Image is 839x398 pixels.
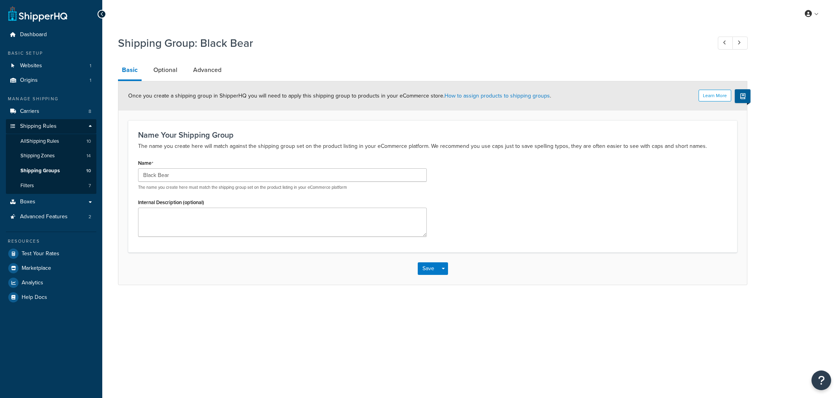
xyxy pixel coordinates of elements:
li: Shipping Groups [6,164,96,178]
span: All Shipping Rules [20,138,59,145]
button: Save [418,262,439,275]
li: Websites [6,59,96,73]
span: Filters [20,182,34,189]
span: Help Docs [22,294,47,301]
span: 8 [89,108,91,115]
span: Once you create a shipping group in ShipperHQ you will need to apply this shipping group to produ... [128,92,551,100]
span: 7 [89,182,91,189]
a: Next Record [732,37,748,50]
li: Advanced Features [6,210,96,224]
li: Shipping Rules [6,119,96,194]
li: Shipping Zones [6,149,96,163]
a: Carriers8 [6,104,96,119]
span: 2 [89,214,91,220]
a: Filters7 [6,179,96,193]
div: Manage Shipping [6,96,96,102]
a: Marketplace [6,261,96,275]
label: Name [138,160,153,166]
h3: Name Your Shipping Group [138,131,727,139]
li: Origins [6,73,96,88]
span: Shipping Zones [20,153,55,159]
span: 1 [90,63,91,69]
a: Basic [118,61,142,81]
span: 10 [87,138,91,145]
a: Advanced Features2 [6,210,96,224]
span: Analytics [22,280,43,286]
p: The name you create here must match the shipping group set on the product listing in your eCommer... [138,184,427,190]
a: Origins1 [6,73,96,88]
button: Show Help Docs [735,89,750,103]
a: AllShipping Rules10 [6,134,96,149]
span: Carriers [20,108,39,115]
a: Boxes [6,195,96,209]
h1: Shipping Group: Black Bear [118,35,703,51]
span: Origins [20,77,38,84]
a: Dashboard [6,28,96,42]
div: Resources [6,238,96,245]
a: Shipping Groups10 [6,164,96,178]
a: Advanced [189,61,225,79]
label: Internal Description (optional) [138,199,204,205]
li: Carriers [6,104,96,119]
a: Previous Record [718,37,733,50]
a: Shipping Zones14 [6,149,96,163]
li: Filters [6,179,96,193]
a: Help Docs [6,290,96,304]
a: Websites1 [6,59,96,73]
span: Shipping Groups [20,168,60,174]
a: How to assign products to shipping groups [444,92,550,100]
span: 14 [87,153,91,159]
a: Analytics [6,276,96,290]
button: Open Resource Center [811,370,831,390]
span: Test Your Rates [22,251,59,257]
span: Shipping Rules [20,123,57,130]
span: 1 [90,77,91,84]
span: Boxes [20,199,35,205]
a: Optional [149,61,181,79]
a: Test Your Rates [6,247,96,261]
span: Dashboard [20,31,47,38]
span: 10 [86,168,91,174]
span: Marketplace [22,265,51,272]
span: Websites [20,63,42,69]
div: Basic Setup [6,50,96,57]
button: Learn More [699,90,731,101]
span: Advanced Features [20,214,68,220]
a: Shipping Rules [6,119,96,134]
p: The name you create here will match against the shipping group set on the product listing in your... [138,142,727,151]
